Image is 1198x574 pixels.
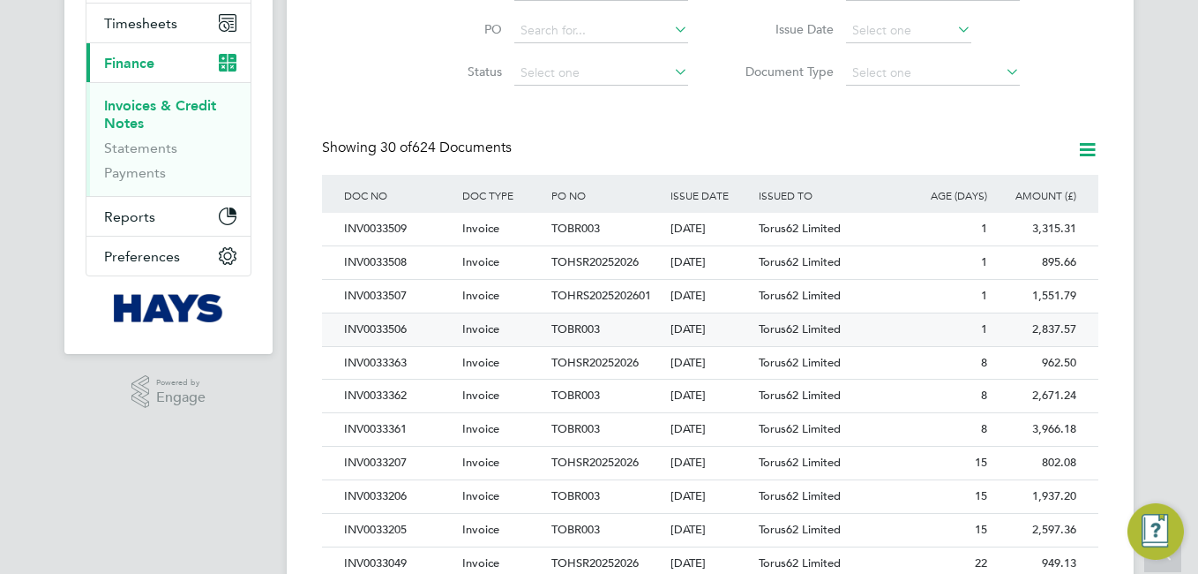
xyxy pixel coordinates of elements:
div: INV0033508 [340,246,458,279]
span: 8 [981,388,987,403]
span: TOBR003 [551,488,600,503]
div: 2,837.57 [992,313,1081,346]
a: Powered byEngage [131,375,206,409]
span: TOHSR20252026 [551,555,639,570]
span: 15 [975,488,987,503]
div: INV0033506 [340,313,458,346]
input: Search for... [514,19,688,43]
span: Invoice [462,221,499,236]
div: [DATE] [666,413,755,446]
div: 2,597.36 [992,514,1081,547]
span: 8 [981,421,987,436]
span: Finance [104,55,154,72]
div: 895.66 [992,246,1081,279]
button: Timesheets [86,4,251,42]
div: 3,315.31 [992,213,1081,245]
span: Invoice [462,488,499,503]
span: Torus62 Limited [759,455,841,470]
a: Invoices & Credit Notes [104,97,216,132]
span: TOHSR20252026 [551,455,639,470]
label: Issue Date [732,21,834,37]
span: 15 [975,522,987,537]
a: Statements [104,140,177,156]
a: Payments [104,164,166,181]
span: Torus62 Limited [759,321,841,336]
div: 962.50 [992,347,1081,380]
span: Invoice [462,555,499,570]
span: Invoice [462,254,499,269]
div: DOC TYPE [458,175,547,215]
span: TOBR003 [551,388,600,403]
label: PO [401,21,502,37]
span: Torus62 Limited [759,488,841,503]
div: 2,671.24 [992,380,1081,412]
span: Invoice [462,355,499,370]
input: Select one [846,19,971,43]
span: TOBR003 [551,221,600,236]
span: Invoice [462,288,499,303]
div: INV0033205 [340,514,458,547]
span: Torus62 Limited [759,388,841,403]
span: 22 [975,555,987,570]
span: TOHSR20252026 [551,355,639,370]
div: [DATE] [666,447,755,480]
div: INV0033363 [340,347,458,380]
span: Torus62 Limited [759,522,841,537]
span: Invoice [462,421,499,436]
span: Invoice [462,522,499,537]
span: TOBR003 [551,421,600,436]
span: 8 [981,355,987,370]
span: Torus62 Limited [759,254,841,269]
div: [DATE] [666,380,755,412]
div: Showing [322,139,515,157]
div: [DATE] [666,480,755,513]
div: [DATE] [666,280,755,313]
label: Status [401,64,502,79]
img: hays-logo-retina.png [114,294,224,322]
div: Finance [86,82,251,196]
span: Timesheets [104,15,177,32]
div: AMOUNT (£) [992,175,1081,215]
input: Select one [514,61,688,86]
div: 1,551.79 [992,280,1081,313]
div: INV0033509 [340,213,458,245]
div: PO NO [547,175,665,215]
button: Engage Resource Center [1127,503,1184,560]
label: Document Type [732,64,834,79]
button: Reports [86,197,251,236]
span: Preferences [104,248,180,265]
button: Finance [86,43,251,82]
div: INV0033206 [340,480,458,513]
span: Reports [104,208,155,225]
span: Engage [156,390,206,405]
div: [DATE] [666,514,755,547]
button: Preferences [86,237,251,276]
span: Torus62 Limited [759,355,841,370]
div: INV0033207 [340,447,458,480]
span: 1 [981,288,987,303]
span: TOBR003 [551,522,600,537]
span: 1 [981,221,987,236]
span: Torus62 Limited [759,421,841,436]
div: [DATE] [666,213,755,245]
span: Torus62 Limited [759,288,841,303]
div: AGE (DAYS) [902,175,992,215]
div: [DATE] [666,246,755,279]
div: [DATE] [666,313,755,346]
span: TOHRS2025202601 [551,288,651,303]
span: Invoice [462,455,499,470]
div: INV0033361 [340,413,458,446]
span: 624 Documents [380,139,512,156]
span: Torus62 Limited [759,221,841,236]
div: INV0033507 [340,280,458,313]
span: 15 [975,455,987,470]
div: ISSUE DATE [666,175,755,215]
div: ISSUED TO [754,175,902,215]
span: Invoice [462,321,499,336]
span: 30 of [380,139,412,156]
span: TOHSR20252026 [551,254,639,269]
span: 1 [981,254,987,269]
input: Select one [846,61,1020,86]
span: Powered by [156,375,206,390]
div: 1,937.20 [992,480,1081,513]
